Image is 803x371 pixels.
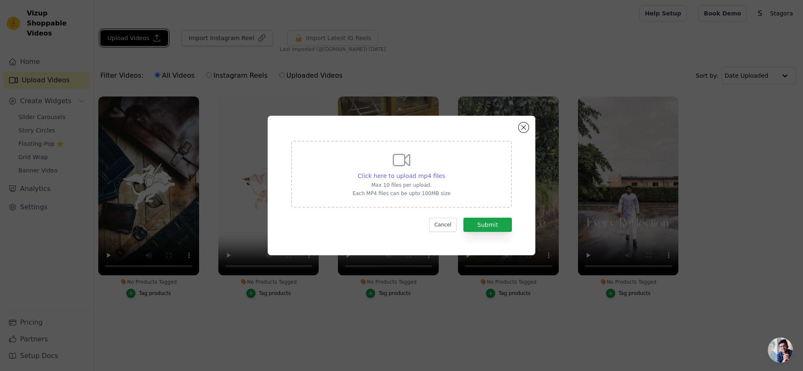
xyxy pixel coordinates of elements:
button: Submit [463,218,512,232]
span: Click here to upload mp4 files [358,173,445,179]
button: Cancel [429,218,457,232]
div: Open chat [768,338,793,363]
button: Close modal [519,122,529,132]
p: Each MP4 files can be upto 100MB size [353,190,450,197]
p: Max 10 files per upload. [353,182,450,188]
